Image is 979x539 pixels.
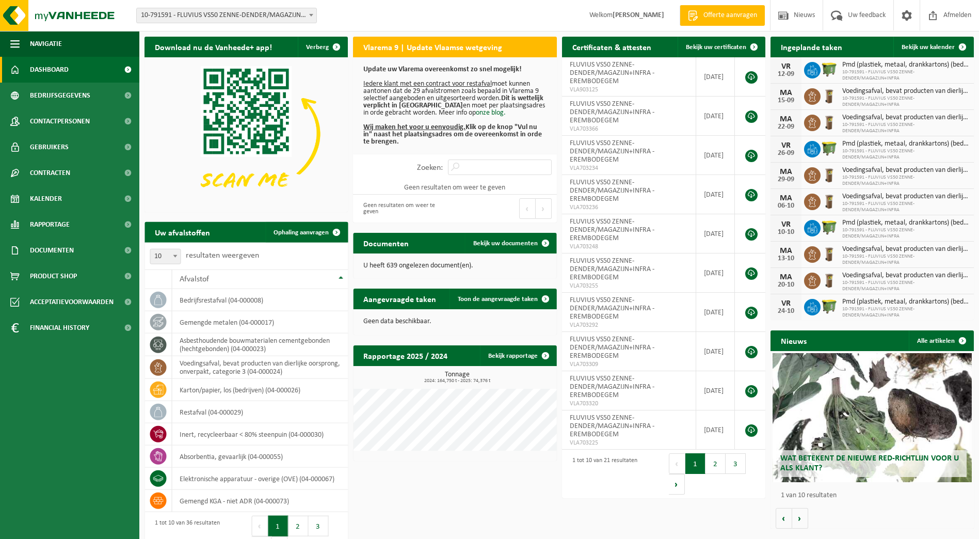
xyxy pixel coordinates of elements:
div: VR [776,141,796,150]
span: Voedingsafval, bevat producten van dierlijke oorsprong, onverpakt, categorie 3 [842,193,969,201]
div: 1 tot 10 van 21 resultaten [567,452,637,496]
span: Offerte aanvragen [701,10,760,21]
td: karton/papier, los (bedrijven) (04-000026) [172,379,348,401]
span: Verberg [306,44,329,51]
button: 3 [726,453,746,474]
span: Product Shop [30,263,77,289]
span: VLA703320 [570,400,688,408]
span: VLA703234 [570,164,688,172]
div: MA [776,89,796,97]
div: VR [776,220,796,229]
span: FLUVIUS VS50 ZENNE-DENDER/MAGAZIJN+INFRA - EREMBODEGEM [570,139,654,164]
span: VLA703236 [570,203,688,212]
span: 10-791591 - FLUVIUS VS50 ZENNE-DENDER/MAGAZIJN+INFRA [842,306,969,319]
img: Download de VHEPlus App [145,57,348,210]
span: Contracten [30,160,70,186]
div: MA [776,247,796,255]
span: FLUVIUS VS50 ZENNE-DENDER/MAGAZIJN+INFRA - EREMBODEGEM [570,179,654,203]
span: FLUVIUS VS50 ZENNE-DENDER/MAGAZIJN+INFRA - EREMBODEGEM [570,414,654,438]
button: 3 [308,516,328,536]
button: 1 [685,453,705,474]
span: VLA703309 [570,360,688,369]
span: VLA903125 [570,86,688,94]
span: FLUVIUS VS50 ZENNE-DENDER/MAGAZIJN+INFRA - EREMBODEGEM [570,336,654,360]
b: Klik op de knop "Vul nu in" naast het plaatsingsadres om de overeenkomst in orde te brengen. [363,123,542,146]
h2: Download nu de Vanheede+ app! [145,37,282,57]
span: Acceptatievoorwaarden [30,289,114,315]
img: WB-1100-HPE-GN-50 [821,139,838,157]
div: 22-09 [776,123,796,131]
img: WB-1100-HPE-GN-50 [821,297,838,315]
span: 10-791591 - FLUVIUS VS50 ZENNE-DENDER/MAGAZIJN+INFRA [842,253,969,266]
span: Toon de aangevraagde taken [458,296,538,303]
td: [DATE] [696,332,734,371]
a: Bekijk rapportage [480,345,556,366]
td: absorbentia, gevaarlijk (04-000055) [172,446,348,468]
button: Previous [519,198,536,219]
label: Zoeken: [417,164,443,172]
span: 10-791591 - FLUVIUS VS50 ZENNE-DENDER/MAGAZIJN+INFRA [842,96,969,108]
td: [DATE] [696,57,734,97]
img: WB-1100-HPE-GN-50 [821,60,838,78]
span: 10-791591 - FLUVIUS VS50 ZENNE-DENDER/MAGAZIJN+INFRA - EREMBODEGEM [137,8,316,23]
h2: Ingeplande taken [771,37,853,57]
span: 10-791591 - FLUVIUS VS50 ZENNE-DENDER/MAGAZIJN+INFRA [842,227,969,240]
b: Dit is wettelijk verplicht in [GEOGRAPHIC_DATA] [363,94,543,109]
span: Gebruikers [30,134,69,160]
td: asbesthoudende bouwmaterialen cementgebonden (hechtgebonden) (04-000023) [172,334,348,356]
span: VLA703366 [570,125,688,133]
div: 06-10 [776,202,796,210]
span: VLA703255 [570,282,688,290]
a: Wat betekent de nieuwe RED-richtlijn voor u als klant? [773,353,972,482]
span: 10-791591 - FLUVIUS VS50 ZENNE-DENDER/MAGAZIJN+INFRA [842,122,969,134]
img: WB-0140-HPE-BN-01 [821,271,838,289]
td: elektronische apparatuur - overige (OVE) (04-000067) [172,468,348,490]
td: [DATE] [696,371,734,410]
h2: Rapportage 2025 / 2024 [353,345,458,366]
span: 10-791591 - FLUVIUS VS50 ZENNE-DENDER/MAGAZIJN+INFRA - EREMBODEGEM [136,8,317,23]
span: 2024: 164,750 t - 2025: 74,376 t [358,378,556,384]
td: [DATE] [696,97,734,136]
div: 20-10 [776,281,796,289]
span: 10 [150,249,180,263]
span: FLUVIUS VS50 ZENNE-DENDER/MAGAZIJN+INFRA - EREMBODEGEM [570,296,654,321]
img: WB-0140-HPE-BN-01 [821,192,838,210]
td: [DATE] [696,136,734,175]
div: MA [776,115,796,123]
img: WB-1100-HPE-GN-50 [821,218,838,236]
a: onze blog. [476,109,506,117]
span: Voedingsafval, bevat producten van dierlijke oorsprong, onverpakt, categorie 3 [842,272,969,280]
span: Bedrijfsgegevens [30,83,90,108]
button: Verberg [298,37,347,57]
h2: Vlarema 9 | Update Vlaamse wetgeving [353,37,512,57]
button: 2 [288,516,308,536]
strong: [PERSON_NAME] [613,11,664,19]
span: VLA703225 [570,439,688,447]
td: bedrijfsrestafval (04-000008) [172,289,348,311]
div: 29-09 [776,176,796,183]
span: VLA703248 [570,243,688,251]
span: FLUVIUS VS50 ZENNE-DENDER/MAGAZIJN+INFRA - EREMBODEGEM [570,257,654,281]
img: WB-0140-HPE-BN-01 [821,245,838,262]
div: 12-09 [776,71,796,78]
h2: Uw afvalstoffen [145,222,220,242]
span: Contactpersonen [30,108,90,134]
button: Next [669,474,685,495]
h2: Aangevraagde taken [353,289,446,309]
a: Bekijk uw certificaten [678,37,764,57]
td: restafval (04-000029) [172,401,348,423]
span: Pmd (plastiek, metaal, drankkartons) (bedrijven) [842,140,969,148]
img: WB-0140-HPE-BN-01 [821,87,838,104]
span: Voedingsafval, bevat producten van dierlijke oorsprong, onverpakt, categorie 3 [842,87,969,96]
span: 10-791591 - FLUVIUS VS50 ZENNE-DENDER/MAGAZIJN+INFRA [842,201,969,213]
div: MA [776,194,796,202]
span: FLUVIUS VS50 ZENNE-DENDER/MAGAZIJN+INFRA - EREMBODEGEM [570,61,654,85]
td: [DATE] [696,410,734,450]
img: WB-0140-HPE-BN-01 [821,113,838,131]
div: MA [776,273,796,281]
button: Vorige [776,508,792,529]
td: [DATE] [696,214,734,253]
td: gemengde metalen (04-000017) [172,311,348,334]
span: VLA703292 [570,321,688,329]
u: Wij maken het voor u eenvoudig. [363,123,466,131]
